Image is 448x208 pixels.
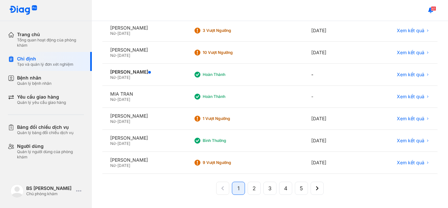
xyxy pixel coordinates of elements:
[115,119,117,124] span: -
[203,138,255,143] div: Bình thường
[284,184,287,192] span: 4
[117,141,130,146] span: [DATE]
[115,97,117,102] span: -
[279,182,292,195] button: 4
[115,31,117,36] span: -
[203,94,255,99] div: Hoàn thành
[303,108,366,130] div: [DATE]
[295,182,308,195] button: 5
[110,69,178,75] div: [PERSON_NAME]
[110,113,178,119] div: [PERSON_NAME]
[110,119,115,124] span: Nữ
[115,163,117,168] span: -
[117,97,130,102] span: [DATE]
[110,141,115,146] span: Nữ
[117,53,130,58] span: [DATE]
[397,94,424,100] span: Xem kết quả
[203,72,255,77] div: Hoàn thành
[303,130,366,152] div: [DATE]
[26,191,73,196] div: Chủ phòng khám
[300,184,303,192] span: 5
[115,141,117,146] span: -
[110,47,178,53] div: [PERSON_NAME]
[303,42,366,64] div: [DATE]
[17,37,84,48] div: Tổng quan hoạt động của phòng khám
[115,53,117,58] span: -
[397,138,424,144] span: Xem kết quả
[303,86,366,108] div: -
[117,75,130,80] span: [DATE]
[17,130,73,135] div: Quản lý bảng đối chiếu dịch vụ
[263,182,276,195] button: 3
[248,182,261,195] button: 2
[303,20,366,42] div: [DATE]
[397,50,424,56] span: Xem kết quả
[397,72,424,78] span: Xem kết quả
[303,152,366,174] div: [DATE]
[110,31,115,36] span: Nữ
[253,184,256,192] span: 2
[303,64,366,86] div: -
[17,124,73,130] div: Bảng đối chiếu dịch vụ
[17,81,51,86] div: Quản lý bệnh nhân
[17,32,84,37] div: Trang chủ
[117,119,130,124] span: [DATE]
[203,160,255,165] div: 9 Vượt ngưỡng
[17,149,84,160] div: Quản lý người dùng của phòng khám
[203,116,255,121] div: 1 Vượt ngưỡng
[26,185,73,191] div: BS [PERSON_NAME]
[17,62,73,67] div: Tạo và quản lý đơn xét nghiệm
[397,160,424,166] span: Xem kết quả
[203,50,255,55] div: 10 Vượt ngưỡng
[110,91,178,97] div: MIA TRAN
[115,75,117,80] span: -
[110,75,115,80] span: Nữ
[268,184,272,192] span: 3
[10,184,24,197] img: logo
[397,116,424,122] span: Xem kết quả
[110,53,115,58] span: Nữ
[237,184,240,192] span: 1
[110,163,115,168] span: Nữ
[110,157,178,163] div: [PERSON_NAME]
[431,6,436,11] span: 61
[117,31,130,36] span: [DATE]
[17,75,51,81] div: Bệnh nhân
[17,94,66,100] div: Yêu cầu giao hàng
[9,5,37,15] img: logo
[110,25,178,31] div: [PERSON_NAME]
[17,143,84,149] div: Người dùng
[17,56,73,62] div: Chỉ định
[203,28,255,33] div: 3 Vượt ngưỡng
[232,182,245,195] button: 1
[110,97,115,102] span: Nữ
[110,135,178,141] div: [PERSON_NAME]
[397,28,424,34] span: Xem kết quả
[117,163,130,168] span: [DATE]
[17,100,66,105] div: Quản lý yêu cầu giao hàng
